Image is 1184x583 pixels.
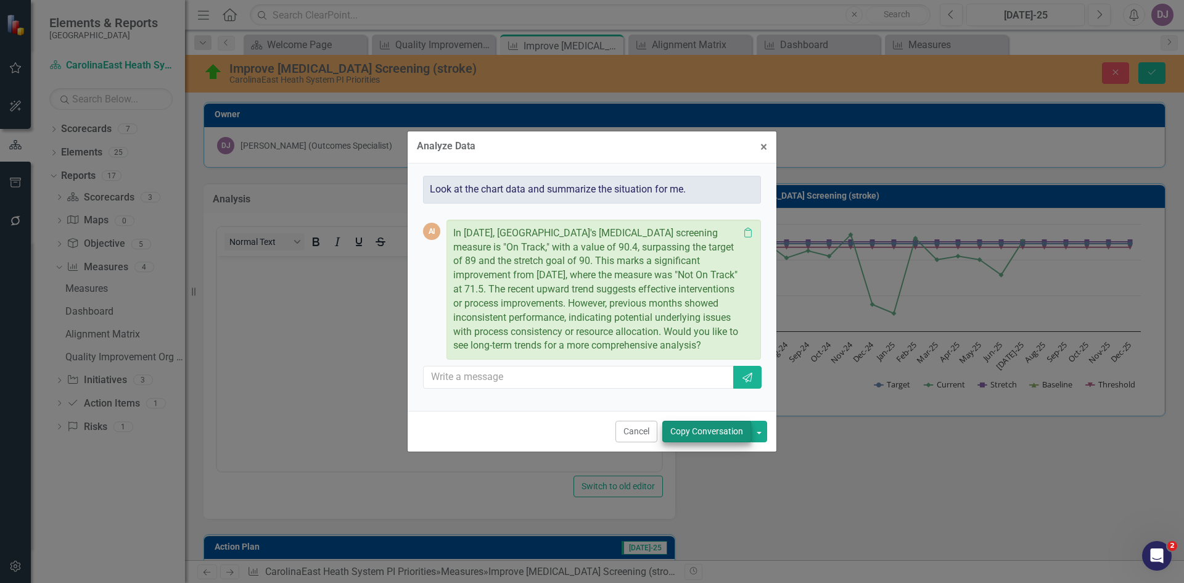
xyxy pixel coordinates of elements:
button: Copy Conversation [662,421,751,442]
span: × [760,139,767,154]
div: Look at the chart data and summarize the situation for me. [423,176,761,204]
p: In [DATE], [GEOGRAPHIC_DATA]'s [MEDICAL_DATA] screening measure is "On Track," with a value of 90... [453,226,739,354]
input: Write a message [423,366,734,389]
div: Analyze Data [417,141,475,152]
div: AI [423,223,440,240]
button: Cancel [615,421,657,442]
span: 2 [1167,541,1177,551]
iframe: Intercom live chat [1142,541,1172,571]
